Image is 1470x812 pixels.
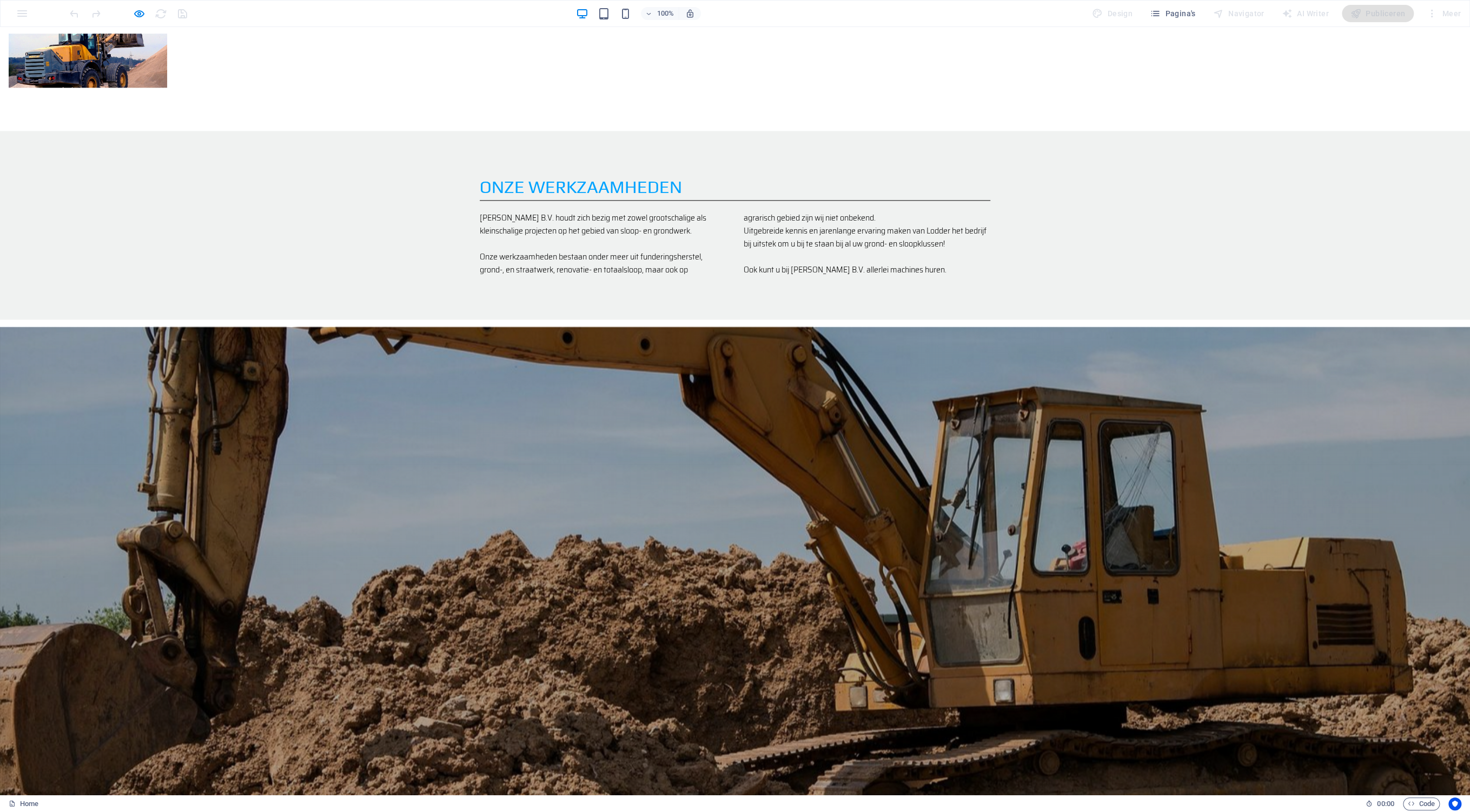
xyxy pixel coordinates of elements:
[657,7,674,20] h6: 100%
[1408,797,1435,810] span: Code
[480,184,726,249] p: [PERSON_NAME] B.V. houdt zich bezig met zowel grootschalige als kleinschalige projecten op het ge...
[1366,797,1394,810] h6: Sessietijd
[1150,8,1196,19] span: Pagina's
[1145,5,1200,22] button: Pagina's
[1385,800,1386,808] span: :
[9,797,38,810] a: Klik om selectie op te heffen, dubbelklik om Pagina's te open
[1448,797,1461,810] button: Usercentrics
[480,147,990,174] h2: onze werkzaamheden
[744,184,990,223] p: agrarisch gebied zijn wij niet onbekend. Uitgebreide kennis en jarenlange ervaring maken van Lodd...
[1403,797,1440,810] button: Code
[1377,797,1394,810] span: 00 00
[685,9,695,18] i: Stel bij het wijzigen van de grootte van de weergegeven website automatisch het juist zoomniveau ...
[744,223,990,249] p: Ook kunt u bij [PERSON_NAME] B.V. allerlei machines huren.
[641,7,679,20] button: 100%
[1088,5,1137,22] div: Design (Ctrl+Alt+Y)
